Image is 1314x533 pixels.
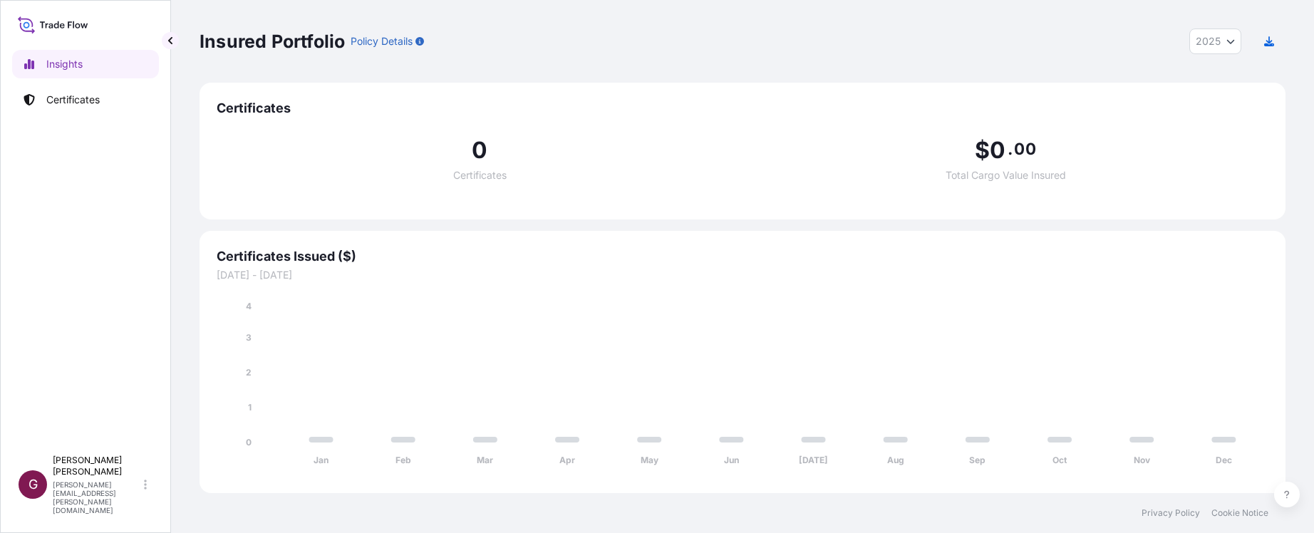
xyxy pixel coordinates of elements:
span: G [29,477,38,492]
p: Insured Portfolio [200,30,345,53]
tspan: Apr [559,455,575,465]
p: Policy Details [351,34,413,48]
a: Insights [12,50,159,78]
span: Certificates [453,170,507,180]
span: 2025 [1196,34,1221,48]
span: Certificates Issued ($) [217,248,1268,265]
tspan: 0 [246,437,252,447]
span: 0 [472,139,487,162]
tspan: Nov [1134,455,1151,465]
tspan: 2 [246,367,252,378]
a: Certificates [12,86,159,114]
p: Insights [46,57,83,71]
span: $ [975,139,990,162]
tspan: Mar [477,455,493,465]
tspan: 3 [246,332,252,343]
span: Total Cargo Value Insured [946,170,1066,180]
tspan: May [641,455,659,465]
tspan: Jun [724,455,739,465]
tspan: Dec [1216,455,1232,465]
tspan: 4 [246,301,252,311]
span: . [1008,143,1013,155]
tspan: Jan [314,455,328,465]
span: 0 [990,139,1005,162]
tspan: [DATE] [799,455,828,465]
tspan: Oct [1052,455,1067,465]
span: 00 [1014,143,1035,155]
tspan: Sep [969,455,985,465]
p: [PERSON_NAME] [PERSON_NAME] [53,455,141,477]
span: Certificates [217,100,1268,117]
a: Privacy Policy [1142,507,1200,519]
tspan: 1 [248,402,252,413]
tspan: Feb [395,455,411,465]
tspan: Aug [887,455,904,465]
span: [DATE] - [DATE] [217,268,1268,282]
p: [PERSON_NAME][EMAIL_ADDRESS][PERSON_NAME][DOMAIN_NAME] [53,480,141,514]
button: Year Selector [1189,29,1241,54]
a: Cookie Notice [1211,507,1268,519]
p: Certificates [46,93,100,107]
